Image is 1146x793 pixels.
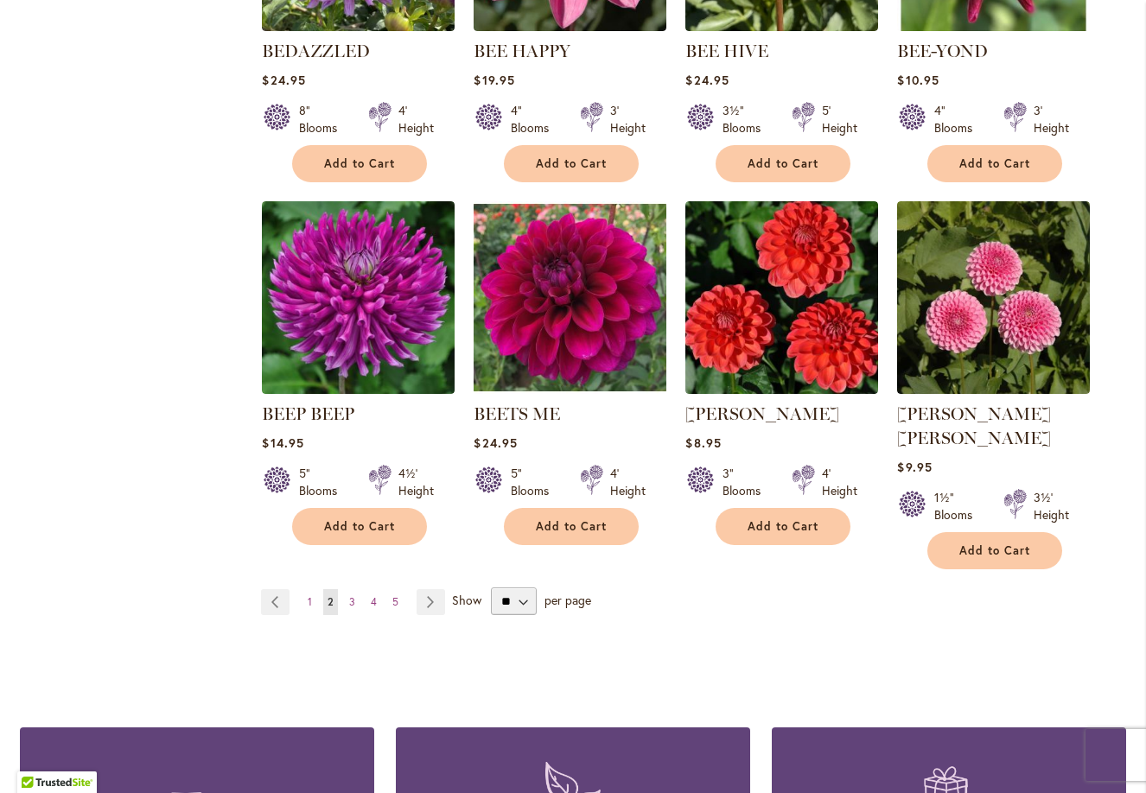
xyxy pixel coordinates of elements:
div: 5" Blooms [511,465,559,499]
span: $19.95 [474,72,514,88]
a: BENJAMIN MATTHEW [685,381,878,397]
button: Add to Cart [292,508,427,545]
span: per page [544,592,591,608]
button: Add to Cart [927,532,1062,569]
span: Add to Cart [748,156,818,171]
div: 1½" Blooms [934,489,983,523]
img: BENJAMIN MATTHEW [685,201,878,394]
span: 2 [328,595,334,608]
a: Bedazzled [262,18,455,35]
span: Add to Cart [324,519,395,534]
a: BEEP BEEP [262,403,354,424]
div: 4" Blooms [934,102,983,136]
span: $14.95 [262,435,303,451]
a: BEETS ME [474,381,666,397]
div: 5" Blooms [299,465,347,499]
button: Add to Cart [716,508,850,545]
span: $9.95 [897,459,932,475]
div: 8" Blooms [299,102,347,136]
a: [PERSON_NAME] [685,403,839,424]
div: 4½' Height [398,465,434,499]
span: $24.95 [474,435,517,451]
div: 4' Height [610,465,646,499]
div: 4' Height [822,465,857,499]
a: BEE HIVE [685,18,878,35]
div: 4" Blooms [511,102,559,136]
button: Add to Cart [927,145,1062,182]
span: $10.95 [897,72,939,88]
button: Add to Cart [504,145,639,182]
a: BETTY ANNE [897,381,1090,397]
div: 3½" Blooms [723,102,771,136]
a: 1 [303,589,316,615]
a: BEDAZZLED [262,41,370,61]
span: $8.95 [685,435,721,451]
div: 3' Height [1034,102,1069,136]
span: Add to Cart [536,519,607,534]
a: 5 [388,589,403,615]
button: Add to Cart [716,145,850,182]
img: BEETS ME [474,201,666,394]
span: 5 [392,595,398,608]
a: [PERSON_NAME] [PERSON_NAME] [897,403,1051,448]
img: BETTY ANNE [897,201,1090,394]
span: Add to Cart [748,519,818,534]
a: BEE-YOND [897,18,1090,35]
a: BEE HAPPY [474,18,666,35]
span: $24.95 [685,72,729,88]
div: 3½' Height [1034,489,1069,523]
span: Add to Cart [536,156,607,171]
a: BEE HAPPY [474,41,570,61]
span: Add to Cart [959,156,1030,171]
div: 3" Blooms [723,465,771,499]
span: Show [452,592,481,608]
iframe: Launch Accessibility Center [13,732,61,780]
a: BEE HIVE [685,41,768,61]
div: 3' Height [610,102,646,136]
a: 4 [366,589,381,615]
span: 3 [349,595,355,608]
span: Add to Cart [324,156,395,171]
span: 1 [308,595,312,608]
span: Add to Cart [959,543,1030,558]
a: BEETS ME [474,403,560,424]
a: BEEP BEEP [262,381,455,397]
button: Add to Cart [292,145,427,182]
a: BEE-YOND [897,41,988,61]
div: 5' Height [822,102,857,136]
button: Add to Cart [504,508,639,545]
span: $24.95 [262,72,305,88]
a: 3 [345,589,360,615]
span: 4 [371,595,377,608]
div: 4' Height [398,102,434,136]
img: BEEP BEEP [262,201,455,394]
